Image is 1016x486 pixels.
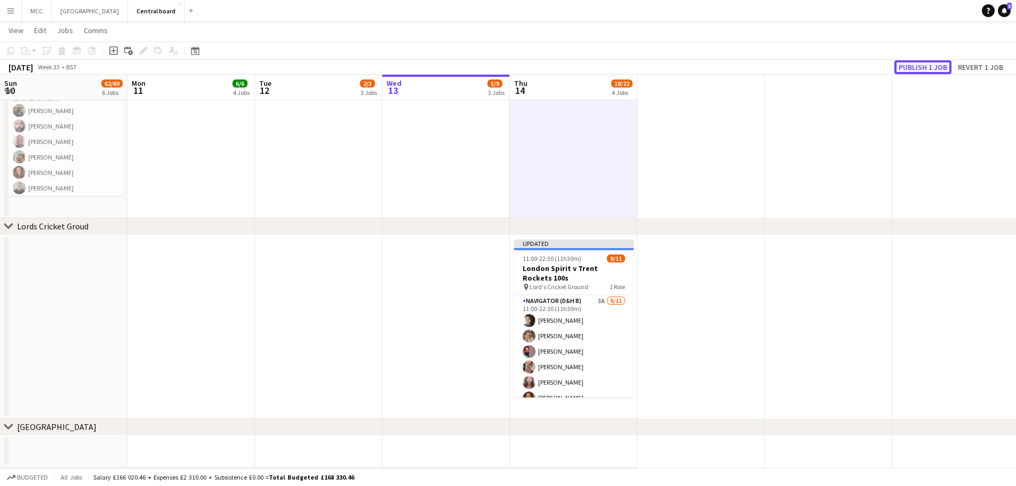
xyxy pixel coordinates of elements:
[53,23,77,37] a: Jobs
[894,60,951,74] button: Publish 1 job
[233,89,250,97] div: 4 Jobs
[17,421,97,432] div: [GEOGRAPHIC_DATA]
[514,240,634,397] app-job-card: Updated11:00-22:30 (11h30m)9/11London Spirit v Trent Rockets 100s Lord's Cricket Ground1 RoleNavi...
[1007,3,1012,10] span: 5
[488,89,505,97] div: 3 Jobs
[9,62,33,73] div: [DATE]
[132,78,146,88] span: Mon
[4,38,124,196] app-job-card: 12:00-23:30 (11h30m)10/11Labyrinth [GEOGRAPHIC_DATA] [GEOGRAPHIC_DATA]2 RolesCaptain (D&H A)3A6/7...
[9,26,23,35] span: View
[233,79,247,87] span: 6/6
[52,1,128,21] button: [GEOGRAPHIC_DATA]
[530,283,588,291] span: Lord's Cricket Ground
[34,26,46,35] span: Edit
[387,78,402,88] span: Wed
[66,63,77,71] div: BST
[130,84,146,97] span: 11
[259,78,271,88] span: Tue
[59,473,84,481] span: All jobs
[79,23,112,37] a: Comms
[998,4,1011,17] a: 5
[4,85,124,214] app-card-role: Captain (D&H A)3A6/712:00-23:00 (11h)[PERSON_NAME][PERSON_NAME][PERSON_NAME][PERSON_NAME][PERSON_...
[612,89,632,97] div: 4 Jobs
[35,63,62,71] span: Week 33
[93,473,354,481] div: Salary £166 020.46 + Expenses £2 310.00 + Subsistence £0.00 =
[514,295,634,486] app-card-role: Navigator (D&H B)3A9/1111:00-22:30 (11h30m)[PERSON_NAME][PERSON_NAME][PERSON_NAME][PERSON_NAME][P...
[385,84,402,97] span: 13
[3,84,17,97] span: 10
[4,23,28,37] a: View
[361,89,377,97] div: 3 Jobs
[513,84,527,97] span: 14
[487,79,502,87] span: 5/9
[258,84,271,97] span: 12
[30,23,51,37] a: Edit
[84,26,108,35] span: Comms
[269,473,354,481] span: Total Budgeted £168 330.46
[128,1,185,21] button: Central board
[101,79,123,87] span: 62/69
[17,474,48,481] span: Budgeted
[102,89,122,97] div: 6 Jobs
[17,221,89,232] div: Lords Cricket Groud
[5,472,50,483] button: Budgeted
[22,1,52,21] button: MCC
[954,60,1007,74] button: Revert 1 job
[514,78,527,88] span: Thu
[514,240,634,248] div: Updated
[610,283,625,291] span: 1 Role
[514,264,634,283] h3: London Spirit v Trent Rockets 100s
[360,79,375,87] span: 2/3
[611,79,633,87] span: 18/22
[57,26,73,35] span: Jobs
[523,254,581,262] span: 11:00-22:30 (11h30m)
[4,78,17,88] span: Sun
[607,254,625,262] span: 9/11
